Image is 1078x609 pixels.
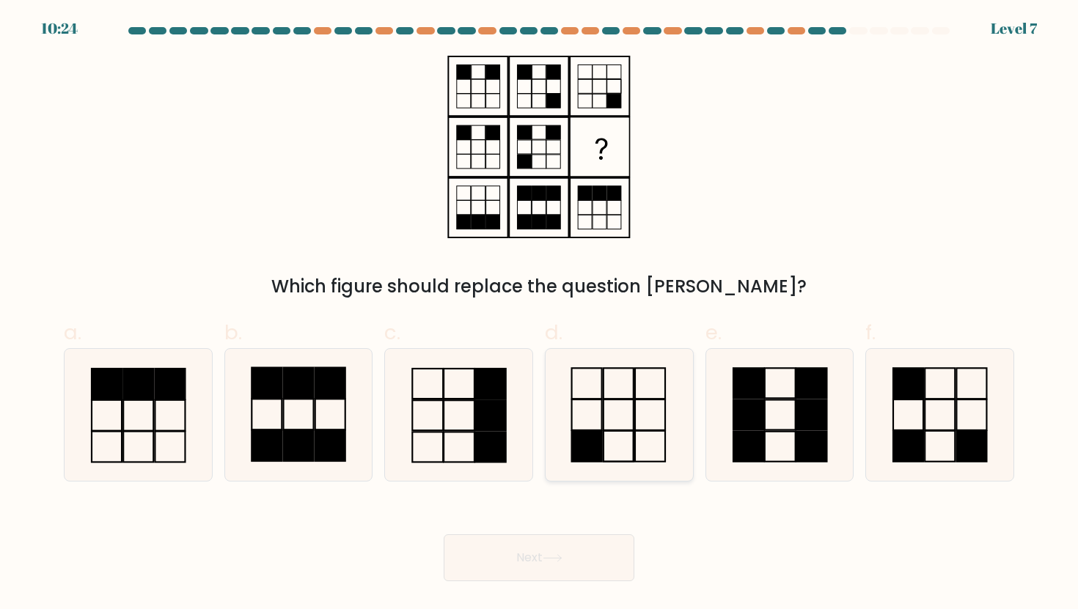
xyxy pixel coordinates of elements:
[384,318,400,347] span: c.
[991,18,1037,40] div: Level 7
[41,18,78,40] div: 10:24
[73,273,1005,300] div: Which figure should replace the question [PERSON_NAME]?
[64,318,81,347] span: a.
[224,318,242,347] span: b.
[545,318,562,347] span: d.
[705,318,722,347] span: e.
[865,318,876,347] span: f.
[444,534,634,581] button: Next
